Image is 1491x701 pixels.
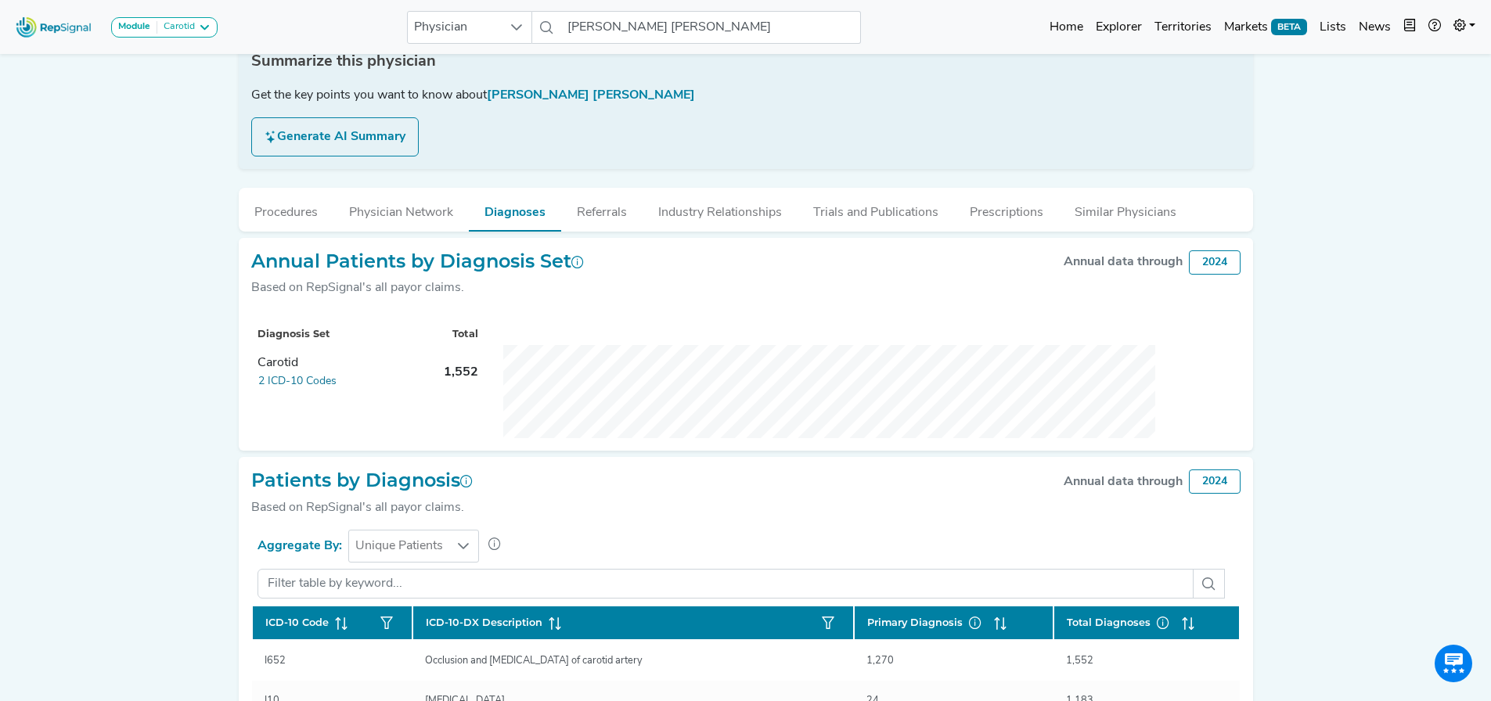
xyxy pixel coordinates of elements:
[408,12,502,43] span: Physician
[1189,250,1241,275] div: 2024
[258,372,337,390] button: 2 ICD-10 Codes
[561,188,643,230] button: Referrals
[251,469,473,492] h2: Patients by Diagnosis
[954,188,1059,230] button: Prescriptions
[258,354,414,372] div: Carotid
[1218,12,1313,43] a: MarketsBETA
[426,615,542,630] span: ICD-10-DX Description
[251,117,419,156] button: Generate AI Summary
[1043,12,1089,43] a: Home
[1064,253,1183,271] div: Annual data through
[258,569,1194,599] input: Filter table by keyword...
[1148,12,1218,43] a: Territories
[1397,12,1422,43] button: Intel Book
[349,530,449,562] span: Unique Patients
[1064,473,1183,491] div: Annual data through
[111,17,218,38] button: ModuleCarotid
[798,188,954,230] button: Trials and Publications
[251,322,434,345] th: Diagnosis Set
[1089,12,1148,43] a: Explorer
[1271,19,1307,34] span: BETA
[239,188,333,230] button: Procedures
[251,50,436,74] span: Summarize this physician
[643,188,798,230] button: Industry Relationships
[1313,12,1352,43] a: Lists
[265,615,329,630] span: ICD-10 Code
[251,279,584,297] div: Based on RepSignal's all payor claims.
[333,188,469,230] button: Physician Network
[561,11,860,44] input: Search a physician
[487,89,695,102] span: [PERSON_NAME] [PERSON_NAME]
[251,86,1241,105] div: Get the key points you want to know about
[469,188,561,232] button: Diagnoses
[1059,188,1192,230] button: Similar Physicians
[255,653,295,668] div: I652
[258,540,342,552] strong: Aggregate By:
[434,322,484,345] th: Total
[157,21,195,34] div: Carotid
[1057,653,1103,668] div: 1,552
[416,653,652,668] div: Occlusion and [MEDICAL_DATA] of carotid artery
[1067,615,1176,630] span: Total Diagnoses
[1189,469,1241,494] div: 2024
[867,615,988,630] span: Primary Diagnosis
[118,22,150,31] strong: Module
[251,498,473,517] div: Based on RepSignal's all payor claims.
[251,250,584,273] h2: Annual Patients by Diagnosis Set
[444,366,478,379] span: 1,552
[857,653,903,668] div: 1,270
[1352,12,1397,43] a: News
